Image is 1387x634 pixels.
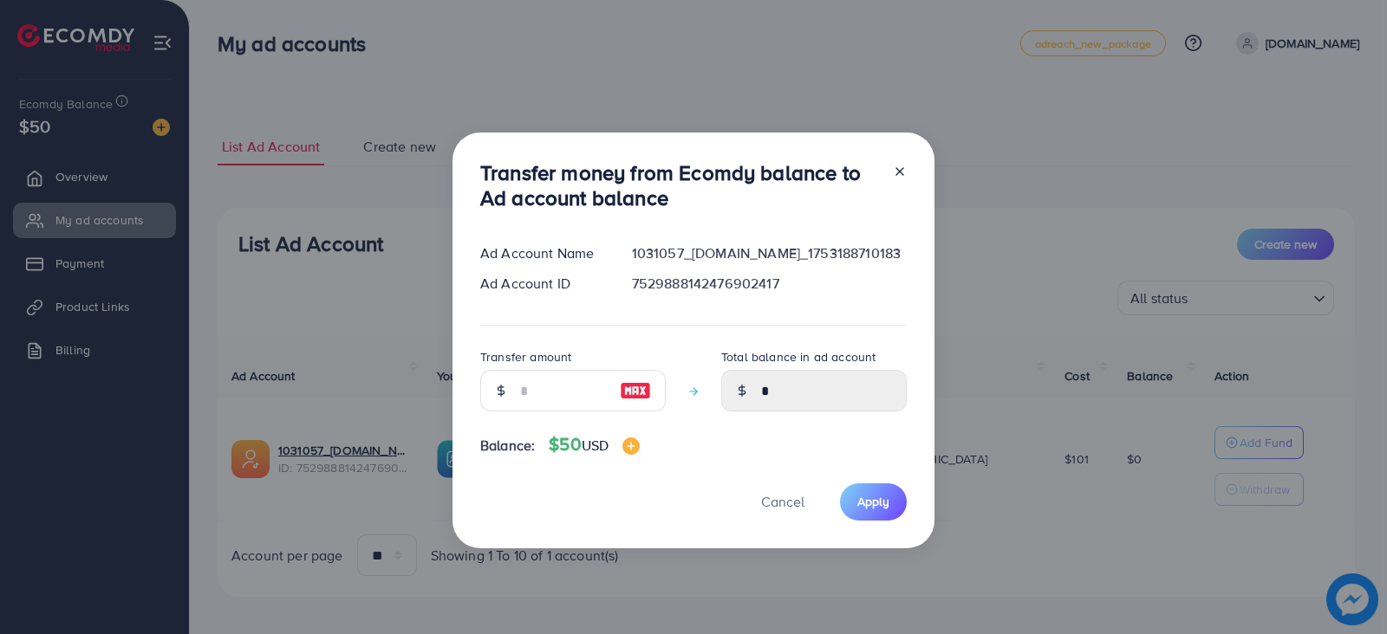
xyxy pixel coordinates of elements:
[721,348,876,366] label: Total balance in ad account
[466,274,618,294] div: Ad Account ID
[618,274,921,294] div: 7529888142476902417
[761,492,804,511] span: Cancel
[582,436,609,455] span: USD
[466,243,618,263] div: Ad Account Name
[549,434,640,456] h4: $50
[739,483,826,521] button: Cancel
[620,380,651,401] img: image
[857,493,889,510] span: Apply
[840,483,907,521] button: Apply
[480,436,535,456] span: Balance:
[480,160,879,210] h3: Transfer money from Ecomdy balance to Ad account balance
[618,243,921,263] div: 1031057_[DOMAIN_NAME]_1753188710183
[480,348,571,366] label: Transfer amount
[622,437,640,455] img: image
